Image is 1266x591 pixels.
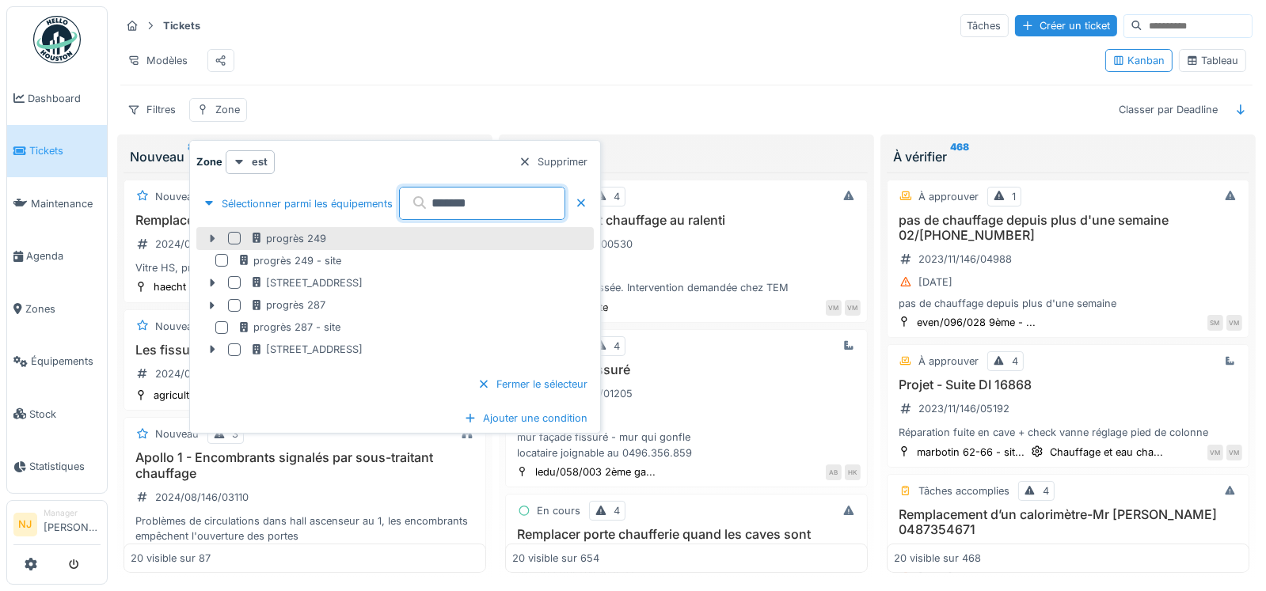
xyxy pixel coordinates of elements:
[1043,483,1049,498] div: 4
[188,147,200,166] sup: 87
[894,213,1242,243] h3: pas de chauffage depuis plus d'une semaine 02/[PHONE_NUMBER]
[917,445,1025,460] div: marbotin 62-66 - sit...
[537,503,580,518] div: En cours
[826,464,842,480] div: AB
[250,297,325,313] div: progrès 287
[950,147,969,166] sup: 468
[893,147,1243,166] div: À vérifier
[845,300,861,316] div: VM
[131,213,479,228] h3: Remplacer vitre panneau solaire
[1012,189,1016,204] div: 1
[155,189,199,204] div: Nouveau
[29,407,101,422] span: Stock
[511,147,861,166] div: En cours
[512,430,861,460] div: mur façade fissuré - mur qui gonfle locataire joignable au 0496.356.859
[155,490,249,505] div: 2024/08/146/03110
[960,14,1009,37] div: Tâches
[154,388,259,403] div: agriculture 182 / ma...
[157,18,207,33] strong: Tickets
[131,513,479,544] div: Problèmes de circulations dans hall ascenseur au 1, les encombrants empêchent l'ouverture des portes
[894,377,1242,392] h3: Projet - Suite DI 16868
[44,507,101,541] li: [PERSON_NAME]
[196,154,222,169] strong: Zone
[512,280,861,295] div: Installation encrassée. Intervention demandée chez TEM
[155,366,249,381] div: 2024/06/146/01183
[196,193,399,214] div: Sélectionner parmi les équipements
[154,279,263,294] div: haecht 678-680 - sit...
[512,213,861,228] h3: Eau chaude et chauffage au ralenti
[250,275,363,290] div: [STREET_ADDRESS]
[155,426,199,441] div: Nouveau
[845,464,861,480] div: HK
[130,147,480,166] div: Nouveau
[458,407,594,429] div: Ajouter une condition
[31,354,101,369] span: Équipements
[31,196,101,211] span: Maintenance
[28,91,101,106] span: Dashboard
[1207,315,1223,331] div: SM
[918,189,979,204] div: À approuver
[894,296,1242,311] div: pas de chauffage depuis plus d'une semaine
[238,320,340,335] div: progrès 287 - site
[535,464,656,479] div: ledu/058/003 2ème ga...
[44,507,101,519] div: Manager
[238,253,341,268] div: progrès 249 - site
[1112,53,1165,68] div: Kanban
[155,237,251,252] div: 2024/04/146/01200
[894,507,1242,537] h3: Remplacement d’un calorimètre-Mr [PERSON_NAME] 0487354671
[1226,315,1242,331] div: VM
[918,275,952,290] div: [DATE]
[1226,445,1242,460] div: VM
[826,300,842,316] div: VM
[512,151,594,172] div: Supprimer
[26,248,101,263] span: Agenda
[894,551,981,566] div: 20 visible sur 468
[918,483,1009,498] div: Tâches accomplies
[33,16,81,63] img: Badge_color-CXgf-gQk.svg
[215,102,240,117] div: Zone
[131,551,211,566] div: 20 visible sur 87
[155,319,199,334] div: Nouveau
[512,527,861,557] h3: Remplacer porte chaufferie quand les caves sont sèches
[1112,98,1226,121] div: Classer par Deadline
[232,426,238,441] div: 3
[918,401,1009,416] div: 2023/11/146/05192
[1050,445,1163,460] div: Chauffage et eau cha...
[471,373,594,395] div: Fermer le sélecteur
[29,143,101,158] span: Tickets
[120,98,183,121] div: Filtres
[614,189,620,204] div: 4
[120,49,195,72] div: Modèles
[614,503,620,518] div: 4
[1207,445,1223,460] div: VM
[614,339,620,354] div: 4
[13,513,37,536] li: NJ
[25,301,101,316] span: Zones
[250,342,363,357] div: [STREET_ADDRESS]
[131,450,479,480] h3: Apollo 1 - Encombrants signalés par sous-traitant chauffage
[894,425,1242,440] div: Réparation fuite en cave + check vanne réglage pied de colonne
[512,362,861,377] h3: mur façade fissuré
[1186,53,1239,68] div: Tableau
[1012,354,1018,369] div: 4
[918,354,979,369] div: À approuver
[512,551,599,566] div: 20 visible sur 654
[918,252,1012,267] div: 2023/11/146/04988
[252,154,268,169] strong: est
[917,315,1036,330] div: even/096/028 9ème - ...
[131,343,479,358] h3: Les fissures de façade
[1015,15,1117,36] div: Créer un ticket
[29,459,101,474] span: Statistiques
[131,260,479,275] div: Vitre HS, pression ok
[250,231,326,246] div: progrès 249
